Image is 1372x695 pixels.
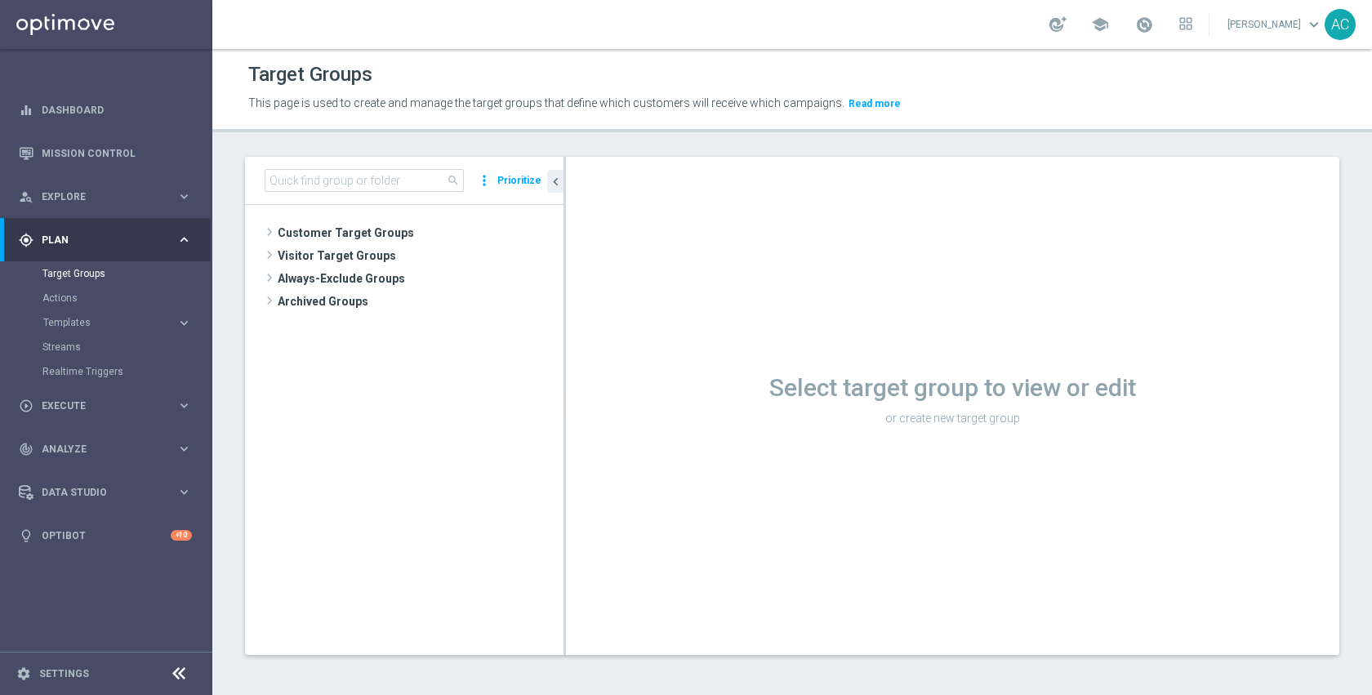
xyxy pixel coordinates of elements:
[16,666,31,681] i: settings
[19,88,192,131] div: Dashboard
[176,189,192,204] i: keyboard_arrow_right
[176,441,192,457] i: keyboard_arrow_right
[19,233,33,247] i: gps_fixed
[18,399,193,412] button: play_circle_outline Execute keyboard_arrow_right
[39,669,89,679] a: Settings
[19,442,176,457] div: Analyze
[176,398,192,413] i: keyboard_arrow_right
[42,88,192,131] a: Dashboard
[42,261,211,286] div: Target Groups
[19,442,33,457] i: track_changes
[42,235,176,245] span: Plan
[42,131,192,175] a: Mission Control
[42,514,171,557] a: Optibot
[42,444,176,454] span: Analyze
[248,96,844,109] span: This page is used to create and manage the target groups that define which customers will receive...
[278,221,563,244] span: Customer Target Groups
[19,189,176,204] div: Explore
[18,190,193,203] button: person_search Explore keyboard_arrow_right
[43,318,160,327] span: Templates
[566,373,1339,403] h1: Select target group to view or edit
[19,103,33,118] i: equalizer
[278,290,563,313] span: Archived Groups
[19,399,33,413] i: play_circle_outline
[278,267,563,290] span: Always-Exclude Groups
[18,104,193,117] button: equalizer Dashboard
[19,233,176,247] div: Plan
[176,484,192,500] i: keyboard_arrow_right
[42,401,176,411] span: Execute
[19,399,176,413] div: Execute
[1226,12,1325,37] a: [PERSON_NAME]keyboard_arrow_down
[18,486,193,499] button: Data Studio keyboard_arrow_right
[42,335,211,359] div: Streams
[176,315,192,331] i: keyboard_arrow_right
[42,359,211,384] div: Realtime Triggers
[548,174,563,189] i: chevron_left
[547,170,563,193] button: chevron_left
[19,189,33,204] i: person_search
[476,169,492,192] i: more_vert
[18,529,193,542] button: lightbulb Optibot +10
[19,528,33,543] i: lightbulb
[248,63,372,87] h1: Target Groups
[42,192,176,202] span: Explore
[42,267,170,280] a: Target Groups
[265,169,464,192] input: Quick find group or folder
[447,174,460,187] span: search
[1305,16,1323,33] span: keyboard_arrow_down
[42,365,170,378] a: Realtime Triggers
[1325,9,1356,40] div: AC
[42,310,211,335] div: Templates
[18,443,193,456] button: track_changes Analyze keyboard_arrow_right
[171,530,192,541] div: +10
[42,292,170,305] a: Actions
[19,485,176,500] div: Data Studio
[42,286,211,310] div: Actions
[176,232,192,247] i: keyboard_arrow_right
[43,318,176,327] div: Templates
[42,316,193,329] button: Templates keyboard_arrow_right
[1091,16,1109,33] span: school
[42,341,170,354] a: Streams
[42,488,176,497] span: Data Studio
[495,170,544,192] button: Prioritize
[18,147,193,160] button: Mission Control
[847,95,902,113] button: Read more
[278,244,563,267] span: Visitor Target Groups
[19,131,192,175] div: Mission Control
[566,411,1339,425] p: or create new target group
[18,234,193,247] button: gps_fixed Plan keyboard_arrow_right
[19,514,192,557] div: Optibot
